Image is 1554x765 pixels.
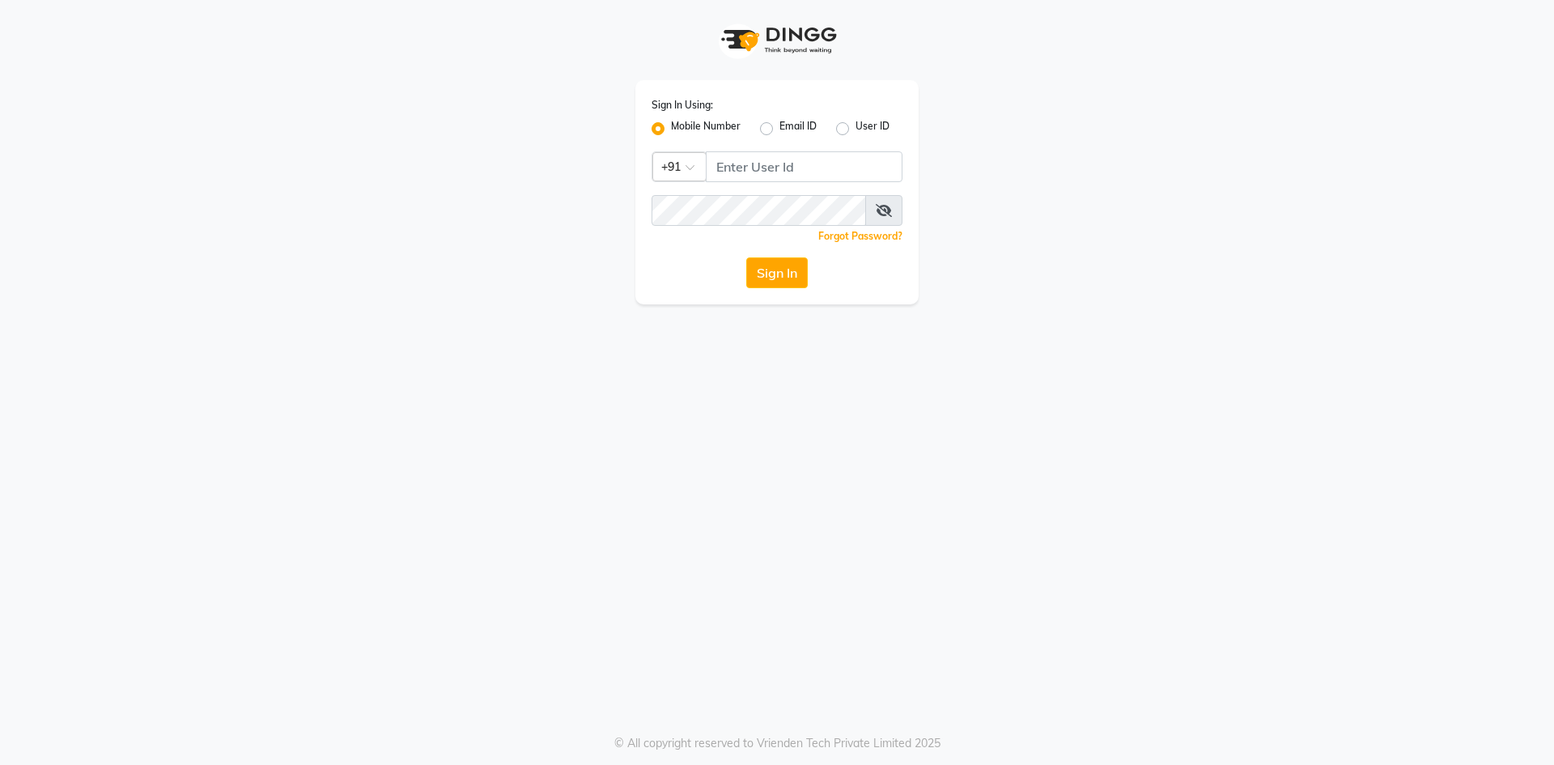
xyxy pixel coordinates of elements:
button: Sign In [746,257,808,288]
label: Sign In Using: [652,98,713,113]
label: User ID [856,119,890,138]
input: Username [706,151,902,182]
a: Forgot Password? [818,230,902,242]
label: Email ID [779,119,817,138]
input: Username [652,195,866,226]
label: Mobile Number [671,119,741,138]
img: logo1.svg [712,16,842,64]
